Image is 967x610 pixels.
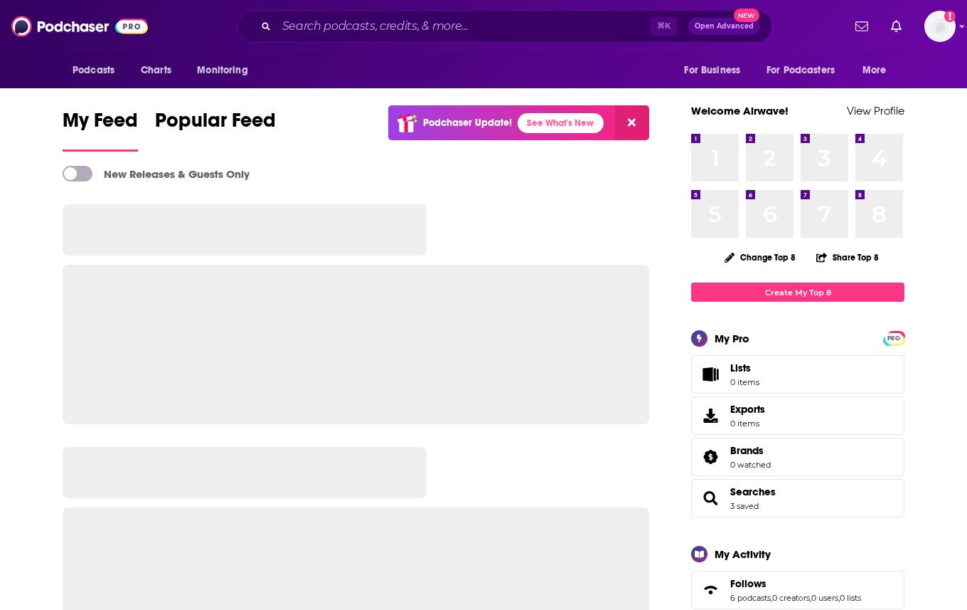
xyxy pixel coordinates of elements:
[862,61,887,80] span: More
[63,57,133,84] button: open menu
[155,108,276,152] a: Popular Feed
[691,283,904,302] a: Create My Top 8
[423,117,512,129] p: Podchaser Update!
[924,11,956,42] span: Logged in as AirwaveMedia
[696,580,725,600] a: Follows
[696,447,725,467] a: Brands
[847,104,904,117] a: View Profile
[924,11,956,42] img: User Profile
[691,438,904,476] span: Brands
[277,15,651,38] input: Search podcasts, credits, & more...
[885,333,902,344] span: PRO
[730,362,759,374] span: Lists
[11,13,148,40] img: Podchaser - Follow, Share and Rate Podcasts
[730,362,751,374] span: Lists
[691,479,904,517] span: Searches
[757,57,855,84] button: open menu
[684,61,740,80] span: For Business
[730,593,771,603] a: 6 podcasts
[730,377,759,387] span: 0 items
[885,332,902,343] a: PRO
[730,577,766,590] span: Follows
[141,61,171,80] span: Charts
[63,108,138,152] a: My Feed
[651,17,677,36] span: ⌘ K
[850,14,874,38] a: Show notifications dropdown
[197,61,247,80] span: Monitoring
[730,444,764,457] span: Brands
[730,419,765,428] span: 0 items
[63,166,250,182] a: New Releases & Guests Only
[691,355,904,394] a: Lists
[674,57,758,84] button: open menu
[730,485,776,498] a: Searches
[730,403,765,416] span: Exports
[696,406,725,426] span: Exports
[772,593,810,603] a: 0 creators
[811,593,838,603] a: 0 users
[715,332,749,345] div: My Pro
[840,593,861,603] a: 0 lists
[730,501,759,511] a: 3 saved
[715,547,771,561] div: My Activity
[853,57,904,84] button: open menu
[691,104,789,117] a: Welcome Airwave!
[716,248,804,266] button: Change Top 8
[155,108,276,141] span: Popular Feed
[696,364,725,384] span: Lists
[518,113,604,133] a: See What's New
[885,14,907,38] a: Show notifications dropdown
[816,243,880,271] button: Share Top 8
[73,61,114,80] span: Podcasts
[924,11,956,42] button: Show profile menu
[730,460,771,470] a: 0 watched
[63,108,138,141] span: My Feed
[132,57,180,84] a: Charts
[730,444,771,457] a: Brands
[688,18,760,35] button: Open AdvancedNew
[695,23,754,30] span: Open Advanced
[944,11,956,22] svg: Add a profile image
[691,571,904,609] span: Follows
[237,10,772,43] div: Search podcasts, credits, & more...
[810,593,811,603] span: ,
[766,61,835,80] span: For Podcasters
[696,488,725,508] a: Searches
[691,396,904,435] a: Exports
[730,577,861,590] a: Follows
[734,9,759,22] span: New
[771,593,772,603] span: ,
[838,593,840,603] span: ,
[187,57,266,84] button: open menu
